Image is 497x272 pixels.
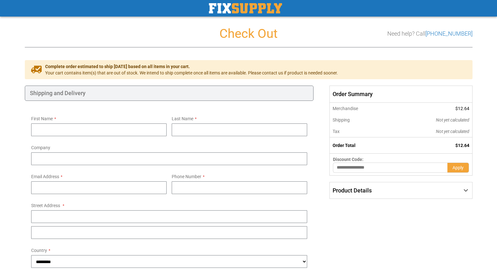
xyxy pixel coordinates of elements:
[455,106,469,111] span: $12.64
[31,116,53,121] span: First Name
[31,248,47,253] span: Country
[387,31,473,37] h3: Need help? Call
[45,70,338,76] span: Your cart contains item(s) that are out of stock. We intend to ship complete once all items are a...
[25,86,314,101] div: Shipping and Delivery
[425,30,473,37] a: [PHONE_NUMBER]
[436,129,469,134] span: Not yet calculated
[45,63,338,70] span: Complete order estimated to ship [DATE] based on all items in your cart.
[329,86,472,103] span: Order Summary
[31,203,60,208] span: Street Address
[333,117,350,122] span: Shipping
[25,27,473,41] h1: Check Out
[172,116,193,121] span: Last Name
[330,126,393,137] th: Tax
[436,117,469,122] span: Not yet calculated
[452,165,464,170] span: Apply
[333,187,372,194] span: Product Details
[31,145,50,150] span: Company
[209,3,282,13] img: Fix Industrial Supply
[455,143,469,148] span: $12.64
[31,174,59,179] span: Email Address
[447,163,469,173] button: Apply
[333,143,355,148] strong: Order Total
[330,103,393,114] th: Merchandise
[209,3,282,13] a: store logo
[172,174,201,179] span: Phone Number
[333,157,363,162] span: Discount Code:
